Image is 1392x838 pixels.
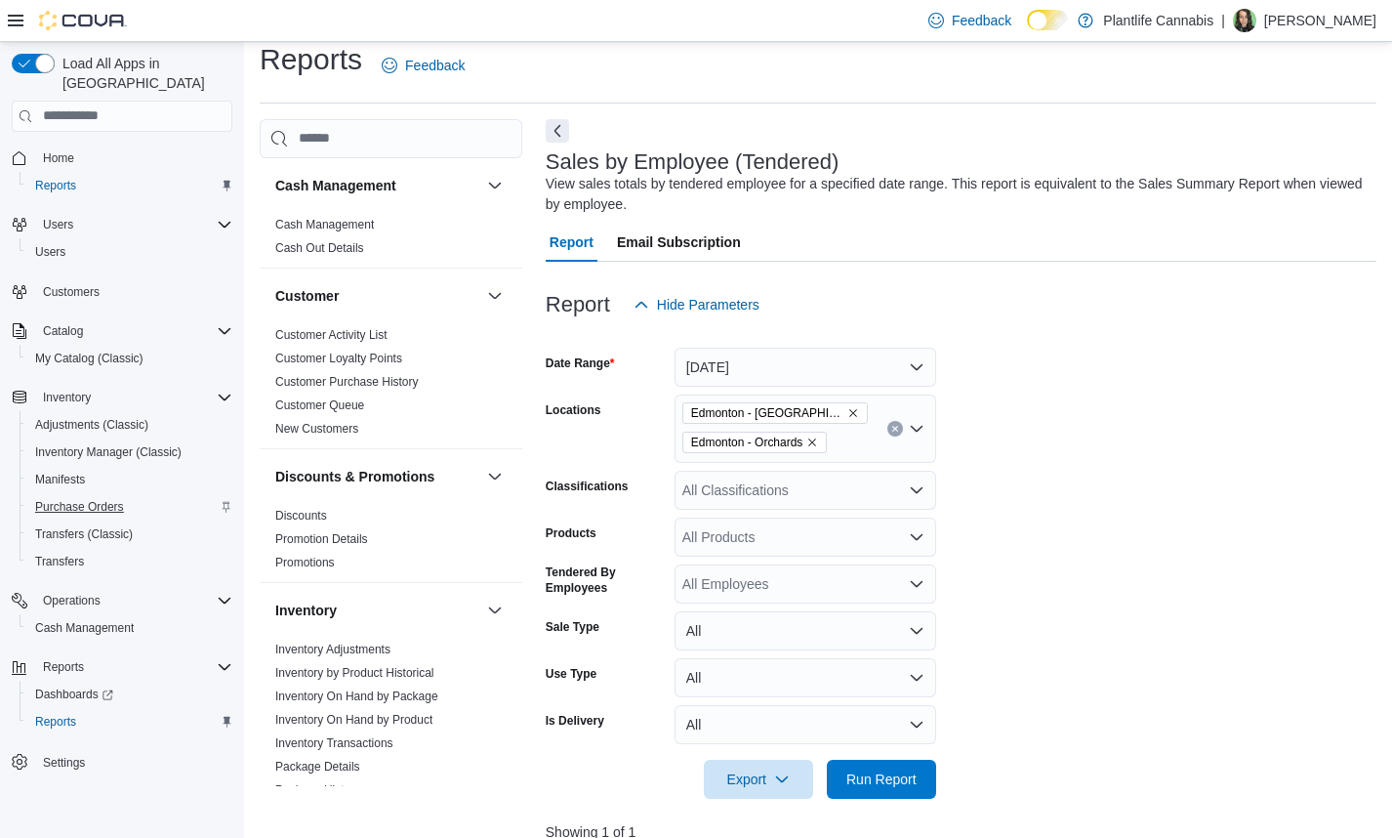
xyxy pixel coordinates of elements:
span: Customer Loyalty Points [275,351,402,366]
button: Customer [275,286,479,306]
span: Home [43,150,74,166]
button: Open list of options [909,576,924,592]
button: Open list of options [909,529,924,545]
h3: Customer [275,286,339,306]
span: Home [35,146,232,170]
button: Inventory Manager (Classic) [20,439,240,466]
a: Users [27,240,73,264]
a: Inventory On Hand by Package [275,690,438,703]
button: Home [4,144,240,172]
a: Package History [275,783,360,797]
nav: Complex example [12,136,232,827]
a: Inventory Transactions [275,736,393,750]
span: Manifests [35,472,85,487]
label: Tendered By Employees [546,565,667,596]
span: Customer Purchase History [275,374,419,390]
a: Cash Management [27,616,142,640]
p: [PERSON_NAME] [1264,9,1376,32]
label: Use Type [546,666,596,682]
button: Run Report [827,760,936,799]
span: Transfers [27,550,232,573]
span: New Customers [275,421,358,437]
a: Inventory Manager (Classic) [27,440,189,464]
span: Export [716,760,801,799]
a: Home [35,147,82,170]
span: Package History [275,782,360,798]
button: Reports [20,172,240,199]
span: Reports [27,710,232,733]
button: Inventory [483,599,507,622]
a: Purchase Orders [27,495,132,519]
button: Open list of options [909,421,924,437]
input: Dark Mode [1027,10,1068,30]
button: Manifests [20,466,240,493]
button: Transfers (Classic) [20,521,240,548]
button: Clear input [887,421,903,437]
span: Reports [35,714,76,730]
span: Dashboards [27,683,232,706]
a: Inventory by Product Historical [275,666,434,680]
span: Dashboards [35,687,113,702]
a: Feedback [921,1,1019,40]
span: Inventory [43,390,91,405]
span: Edmonton - Orchards [682,432,828,453]
span: Discounts [275,508,327,524]
a: Inventory On Hand by Product [275,713,432,727]
a: Dashboards [27,683,121,706]
h3: Cash Management [275,176,396,195]
button: Adjustments (Classic) [20,411,240,439]
a: Dashboards [20,681,240,708]
span: Customers [35,279,232,304]
span: Users [27,240,232,264]
a: Reports [27,710,84,733]
button: Open list of options [909,482,924,498]
a: Customer Queue [275,398,364,412]
span: Users [35,213,232,236]
span: Manifests [27,468,232,491]
a: Adjustments (Classic) [27,413,156,437]
a: Cash Management [275,218,374,231]
span: Adjustments (Classic) [35,417,148,433]
span: Adjustments (Classic) [27,413,232,437]
a: Settings [35,751,93,775]
h3: Discounts & Promotions [275,467,434,486]
p: | [1221,9,1225,32]
span: Package Details [275,759,360,775]
button: Transfers [20,548,240,575]
span: Feedback [405,56,465,75]
button: Export [704,760,813,799]
button: All [675,658,936,697]
div: Customer [260,323,522,448]
button: Remove Edmonton - Orchards from selection in this group [806,437,818,448]
span: Promotion Details [275,531,368,547]
button: Cash Management [275,176,479,195]
span: Inventory Adjustments [275,642,390,657]
span: Purchase Orders [35,499,124,515]
span: Reports [43,659,84,675]
button: Customers [4,277,240,306]
div: Discounts & Promotions [260,504,522,582]
h3: Sales by Employee (Tendered) [546,150,839,174]
span: Report [550,223,594,262]
span: Inventory by Product Historical [275,665,434,681]
h3: Report [546,293,610,316]
button: Next [546,119,569,143]
button: Hide Parameters [626,285,767,324]
a: Customer Activity List [275,328,388,342]
button: Users [4,211,240,238]
button: All [675,611,936,650]
span: Catalog [35,319,232,343]
a: Cash Out Details [275,241,364,255]
div: Cash Management [260,213,522,268]
label: Date Range [546,356,615,371]
div: View sales totals by tendered employee for a specified date range. This report is equivalent to t... [546,174,1367,215]
button: [DATE] [675,348,936,387]
button: Users [35,213,81,236]
a: Customers [35,280,107,304]
a: Feedback [374,46,472,85]
span: Reports [35,178,76,193]
span: Reports [35,655,232,679]
button: Inventory [275,601,479,620]
span: Hide Parameters [657,295,759,314]
button: Catalog [4,317,240,345]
